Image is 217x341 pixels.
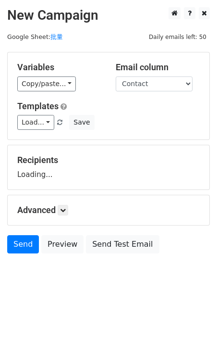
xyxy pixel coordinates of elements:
a: Templates [17,101,59,111]
button: Save [69,115,94,130]
h5: Variables [17,62,101,73]
span: Daily emails left: 50 [145,32,210,42]
a: Load... [17,115,54,130]
h5: Advanced [17,205,200,215]
a: Daily emails left: 50 [145,33,210,40]
h5: Recipients [17,155,200,165]
h2: New Campaign [7,7,210,24]
div: Loading... [17,155,200,180]
small: Google Sheet: [7,33,63,40]
a: Send [7,235,39,253]
a: 批量 [50,33,63,40]
h5: Email column [116,62,200,73]
a: Send Test Email [86,235,159,253]
a: Preview [41,235,84,253]
a: Copy/paste... [17,76,76,91]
